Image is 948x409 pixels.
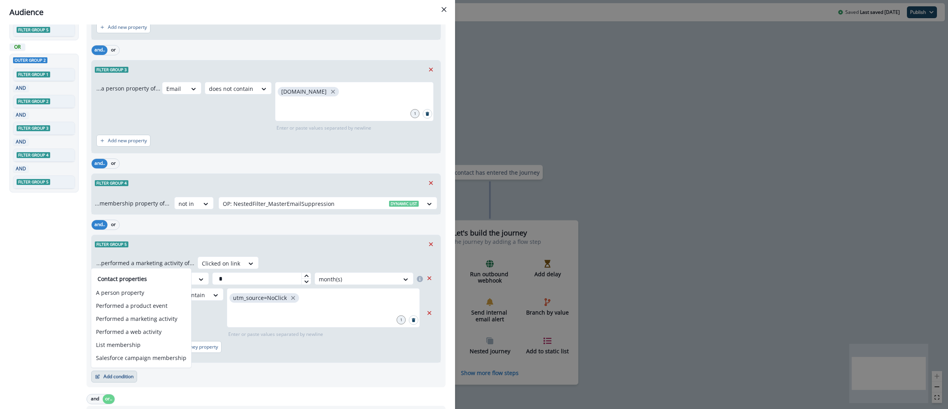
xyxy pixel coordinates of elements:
button: Salesforce campaign membership [91,351,191,364]
button: A person property [91,286,191,299]
p: ...a person property of... [96,84,160,92]
p: Enter or paste values separated by newline [275,124,373,132]
p: Add new property [108,138,147,143]
button: or [107,45,119,55]
span: Filter group 2 [17,98,50,104]
button: Add condition [91,371,137,383]
button: close [289,294,297,302]
button: Close [438,3,450,16]
div: 1 [410,109,419,118]
p: utm_source=NoClick [233,295,287,302]
p: OR [11,43,24,51]
div: 1 [397,315,406,324]
span: Filter group 4 [17,152,50,158]
button: and.. [92,159,107,168]
p: Contact properties [98,275,185,283]
button: Remove [423,307,436,319]
button: List membership [91,338,191,351]
p: ...performed a marketing activity of... [96,259,194,267]
button: Remove [425,64,437,75]
button: and [87,394,103,404]
span: Filter group 1 [17,72,50,77]
span: Outer group 2 [13,57,47,63]
button: Remove [425,238,437,250]
p: [DOMAIN_NAME] [281,89,327,95]
p: Add new property [108,25,147,30]
button: Performed a product event [91,299,191,312]
button: or [107,220,119,230]
div: Audience [9,6,446,18]
button: Add new property [96,21,150,33]
button: Search [409,315,418,325]
p: ...membership property of... [95,199,169,207]
button: and.. [92,220,107,230]
span: Filter group 5 [17,179,50,185]
span: Filter group 3 [95,67,128,73]
span: Filter group 5 [95,241,128,247]
p: Enter or paste values separated by newline [227,331,325,338]
button: Performed a web activity [91,325,191,338]
span: Filter group 5 [17,27,50,33]
button: close [329,88,337,96]
span: Filter group 3 [17,125,50,131]
button: Performed a marketing activity [91,312,191,325]
button: or [107,159,119,168]
button: Add new property [96,135,150,147]
span: Filter group 4 [95,180,128,186]
button: Remove [423,272,436,284]
button: Remove [425,177,437,189]
button: or.. [103,394,115,404]
p: AND [15,165,27,172]
button: Search [423,109,432,119]
p: AND [15,85,27,92]
p: AND [15,138,27,145]
p: AND [15,111,27,119]
button: and.. [92,45,107,55]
